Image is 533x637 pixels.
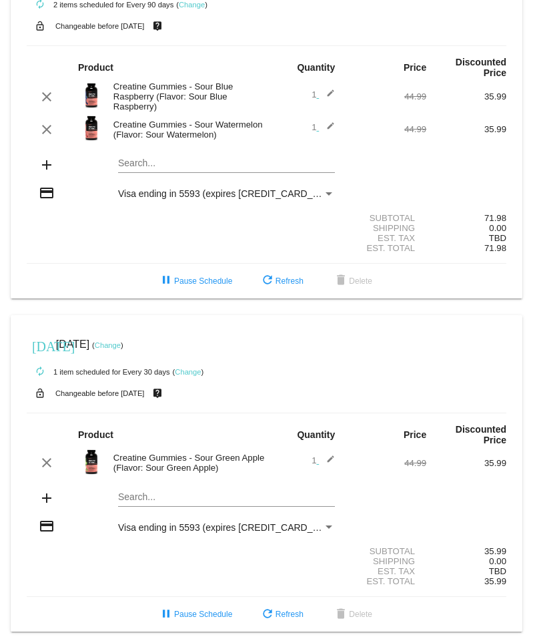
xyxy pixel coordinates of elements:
div: 35.99 [426,546,506,556]
strong: Quantity [297,62,335,73]
a: Change [95,341,121,349]
div: Est. Tax [346,566,426,576]
div: Subtotal [346,546,426,556]
span: 0.00 [489,556,506,566]
mat-icon: pause [158,273,174,289]
small: ( ) [173,368,204,376]
span: 0.00 [489,223,506,233]
mat-icon: refresh [259,273,276,289]
mat-select: Payment Method [118,522,335,533]
span: Refresh [259,276,304,286]
mat-icon: refresh [259,607,276,623]
img: Image-1-Creatine-Gummies-SBR-1000Xx1000.png [78,82,105,109]
small: Changeable before [DATE] [55,22,145,30]
span: TBD [489,233,506,243]
div: 71.98 [426,213,506,223]
button: Delete [322,602,383,626]
div: Est. Tax [346,233,426,243]
strong: Discounted Price [456,424,506,445]
input: Search... [118,492,335,503]
span: 1 [312,122,335,132]
small: ( ) [92,341,123,349]
mat-icon: delete [333,273,349,289]
div: 44.99 [346,124,426,134]
span: Refresh [259,610,304,619]
div: Est. Total [346,576,426,586]
mat-icon: autorenew [32,364,48,380]
strong: Product [78,429,113,440]
div: 35.99 [426,458,506,468]
span: Delete [333,610,372,619]
strong: Quantity [297,429,335,440]
button: Pause Schedule [147,269,243,293]
mat-icon: lock_open [32,385,48,402]
div: 44.99 [346,91,426,101]
span: 1 [312,89,335,99]
div: Creatine Gummies - Sour Watermelon (Flavor: Sour Watermelon) [107,120,267,140]
span: 71.98 [484,243,506,253]
mat-icon: credit_card [39,518,55,534]
small: ( ) [176,1,207,9]
small: 1 item scheduled for Every 30 days [27,368,170,376]
span: 35.99 [484,576,506,586]
div: 35.99 [426,91,506,101]
strong: Product [78,62,113,73]
mat-icon: pause [158,607,174,623]
span: Delete [333,276,372,286]
span: Visa ending in 5593 (expires [CREDIT_CARD_DATA]) [118,522,342,533]
mat-icon: add [39,490,55,506]
div: Est. Total [346,243,426,253]
strong: Price [404,429,426,440]
mat-icon: add [39,157,55,173]
mat-icon: credit_card [39,185,55,201]
small: 2 items scheduled for Every 90 days [27,1,173,9]
span: 1 [312,455,335,465]
mat-icon: delete [333,607,349,623]
mat-icon: clear [39,455,55,471]
mat-icon: live_help [149,17,165,35]
mat-icon: edit [319,455,335,471]
span: TBD [489,566,506,576]
strong: Discounted Price [456,57,506,78]
mat-icon: clear [39,122,55,138]
img: Image-1-Creatine-Gummies-Sour-Green-Apple-1000x1000-1.png [78,449,105,475]
mat-select: Payment Method [118,188,335,199]
mat-icon: clear [39,89,55,105]
div: 35.99 [426,124,506,134]
div: Shipping [346,223,426,233]
mat-icon: live_help [149,385,165,402]
button: Delete [322,269,383,293]
mat-icon: [DATE] [32,337,48,353]
div: Shipping [346,556,426,566]
div: 44.99 [346,458,426,468]
span: Pause Schedule [158,610,232,619]
input: Search... [118,158,335,169]
small: Changeable before [DATE] [55,389,145,397]
mat-icon: lock_open [32,17,48,35]
mat-icon: edit [319,122,335,138]
div: Creatine Gummies - Sour Blue Raspberry (Flavor: Sour Blue Raspberry) [107,81,267,112]
button: Refresh [249,602,314,626]
div: Subtotal [346,213,426,223]
span: Visa ending in 5593 (expires [CREDIT_CARD_DATA]) [118,188,342,199]
a: Change [179,1,205,9]
a: Change [175,368,201,376]
button: Pause Schedule [147,602,243,626]
div: Creatine Gummies - Sour Green Apple (Flavor: Sour Green Apple) [107,453,267,473]
span: Pause Schedule [158,276,232,286]
mat-icon: edit [319,89,335,105]
strong: Price [404,62,426,73]
img: Image-1-Creatine-Gummies-SW-1000Xx1000.png [78,115,105,142]
button: Refresh [249,269,314,293]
